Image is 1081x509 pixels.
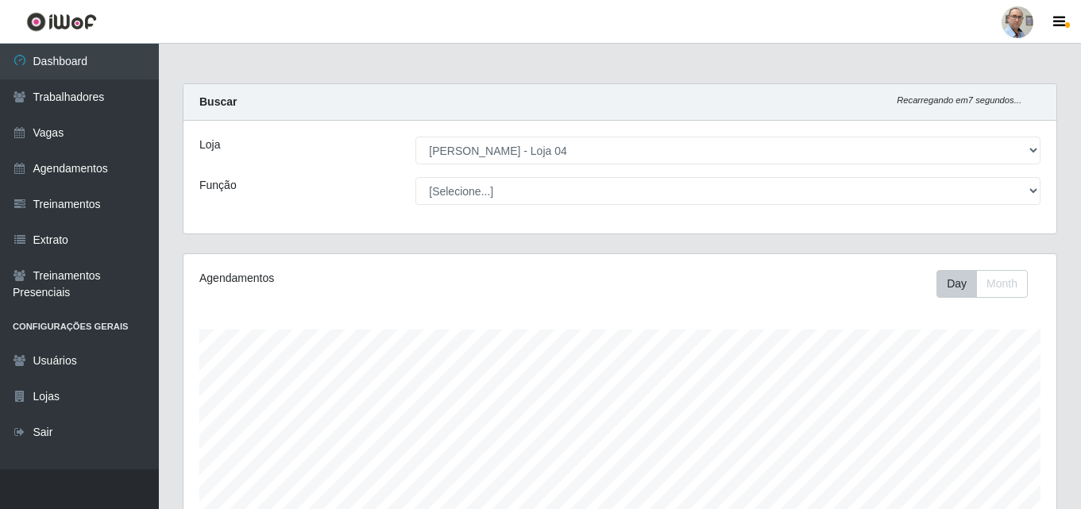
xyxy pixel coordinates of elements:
[976,270,1028,298] button: Month
[199,137,220,153] label: Loja
[936,270,977,298] button: Day
[897,95,1021,105] i: Recarregando em 7 segundos...
[199,270,536,287] div: Agendamentos
[936,270,1028,298] div: First group
[26,12,97,32] img: CoreUI Logo
[936,270,1040,298] div: Toolbar with button groups
[199,95,237,108] strong: Buscar
[199,177,237,194] label: Função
